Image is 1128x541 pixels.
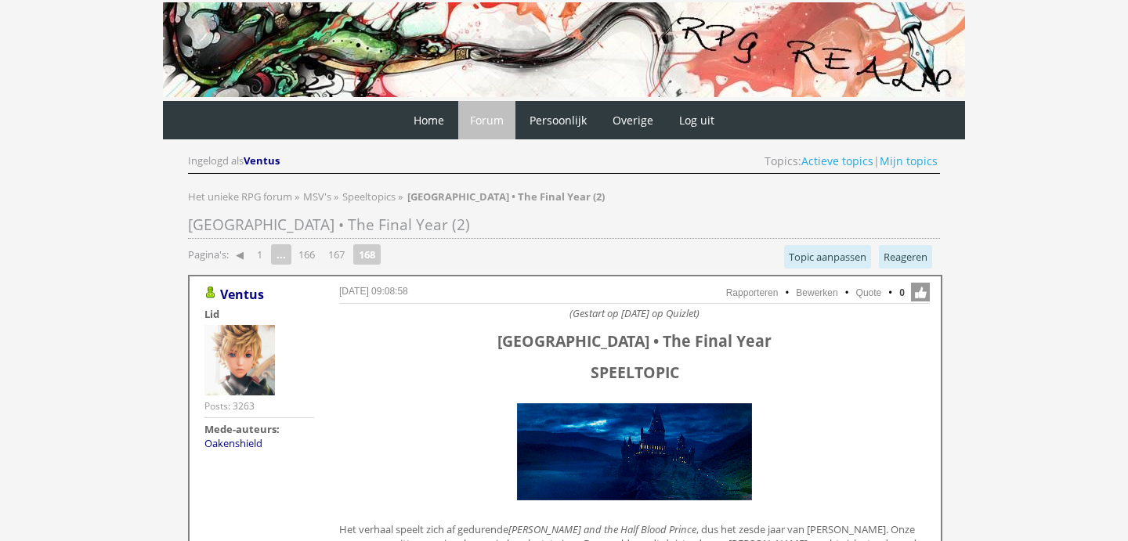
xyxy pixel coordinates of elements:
span: Ventus [244,153,280,168]
a: Home [402,101,456,139]
a: Topic aanpassen [784,245,871,269]
a: Log uit [667,101,726,139]
span: MSV's [303,189,331,204]
span: » [398,189,403,204]
a: Rapporteren [726,287,779,298]
div: Ingelogd als [188,153,282,168]
a: Quote [856,287,882,298]
i: (Gestart op [DATE] op Quizlet) [569,306,700,320]
span: Topics: | [765,153,938,168]
span: [GEOGRAPHIC_DATA] • The Final Year SPEELTOPIC [497,330,772,383]
a: Reageren [879,245,932,269]
a: MSV's [303,189,334,204]
span: 0 [899,286,905,300]
img: Ventus [204,325,275,395]
strong: Mede-auteurs: [204,422,280,436]
a: ◀ [230,243,250,265]
span: » [295,189,299,204]
img: RPG Realm - Banner [163,2,965,97]
a: Ventus [244,153,282,168]
a: Het unieke RPG forum [188,189,295,204]
span: » [334,189,338,204]
a: Actieve topics [801,153,873,168]
a: [DATE] 09:08:58 [339,286,408,297]
a: 1 [251,243,269,265]
img: giphy.gif [513,399,756,504]
strong: 168 [353,244,381,265]
a: Bewerken [796,287,837,298]
img: Gebruiker is online [204,287,217,299]
i: [PERSON_NAME] and the Half Blood Prince [508,522,696,536]
a: Persoonlijk [518,101,598,139]
a: 166 [292,243,321,265]
span: Speeltopics [342,189,396,204]
div: Posts: 3263 [204,399,255,413]
a: Forum [458,101,515,139]
strong: [GEOGRAPHIC_DATA] • The Final Year (2) [407,189,605,204]
a: Speeltopics [342,189,398,204]
a: Oakenshield [204,436,262,450]
a: Mijn topics [880,153,938,168]
span: Het unieke RPG forum [188,189,292,204]
a: Overige [601,101,665,139]
a: 167 [322,243,351,265]
div: Lid [204,307,314,321]
span: [GEOGRAPHIC_DATA] • The Final Year (2) [188,215,470,235]
span: ... [271,244,291,265]
a: Ventus [220,286,264,303]
span: Pagina's: [188,247,229,262]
